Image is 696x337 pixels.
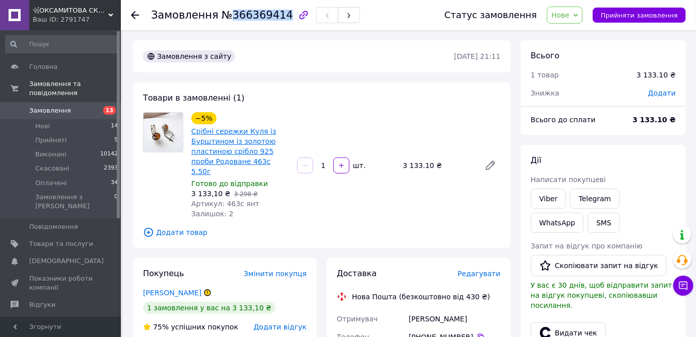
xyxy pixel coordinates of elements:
[111,179,118,188] span: 34
[143,227,501,238] span: Додати товар
[673,276,693,296] button: Чат з покупцем
[103,106,116,115] span: 13
[191,127,276,176] a: Срібні сережки Куля із Бурштином із золотою пластиною срібло 925 проби Родоване 463с 5.50г
[531,189,566,209] a: Viber
[131,10,139,20] div: Повернутися назад
[588,213,620,233] button: SMS
[5,35,119,53] input: Пошук
[35,136,66,145] span: Прийняті
[244,270,307,278] span: Змінити покупця
[104,164,118,173] span: 2393
[29,239,93,248] span: Товари та послуги
[35,179,67,188] span: Оплачені
[35,164,69,173] span: Скасовані
[531,213,584,233] a: WhatsApp
[191,112,217,124] div: −5%
[191,210,234,218] span: Залишок: 2
[254,323,307,331] span: Додати відгук
[144,113,183,152] img: Срібні сережки Куля із Бурштином із золотою пластиною срібло 925 проби Родоване 463с 5.50г
[222,9,293,21] span: №366369414
[29,300,55,309] span: Відгуки
[29,274,93,292] span: Показники роботи компанії
[143,302,275,314] div: 1 замовлення у вас на 3 133,10 ₴
[337,315,378,323] span: Отримувач
[33,15,121,24] div: Ваш ID: 2791747
[593,8,686,23] button: Прийняти замовлення
[143,93,245,103] span: Товари в замовленні (1)
[531,242,643,250] span: Запит на відгук про компанію
[531,89,560,97] span: Знижка
[637,70,676,80] div: 3 133.10 ₴
[480,155,501,176] a: Редагувати
[35,150,66,159] span: Виконані
[633,116,676,124] b: 3 133.10 ₴
[143,269,184,278] span: Покупець
[531,176,606,184] span: Написати покупцеві
[33,6,108,15] span: ꧁ОКСАМИТОВА СКРИНЬКА ꧂
[191,200,259,208] span: Артикул: 463с янт
[350,292,493,302] div: Нова Пошта (безкоштовно від 430 ₴)
[191,180,268,188] span: Готово до відправки
[29,222,78,231] span: Повідомлення
[407,310,503,328] div: [PERSON_NAME]
[351,160,367,171] div: шт.
[458,270,501,278] span: Редагувати
[114,193,118,211] span: 0
[454,52,501,60] time: [DATE] 21:11
[143,289,201,297] a: [PERSON_NAME]
[143,50,235,62] div: Замовлення з сайту
[191,190,231,198] span: 3 133,10 ₴
[29,257,104,266] span: [DEMOGRAPHIC_DATA]
[234,191,258,198] span: 3 298 ₴
[35,193,114,211] span: Замовлення з [PERSON_NAME]
[531,71,559,79] span: 1 товар
[143,322,238,332] div: успішних покупок
[551,11,570,19] span: Нове
[29,62,57,71] span: Головна
[648,89,676,97] span: Додати
[337,269,377,278] span: Доставка
[531,155,541,165] span: Дії
[531,255,667,276] button: Скопіювати запит на відгук
[531,116,596,124] span: Всього до сплати
[601,12,678,19] span: Прийняти замовлення
[29,106,71,115] span: Замовлення
[100,150,118,159] span: 10142
[111,122,118,131] span: 14
[114,136,118,145] span: 5
[153,323,169,331] span: 75%
[531,51,560,60] span: Всього
[445,10,537,20] div: Статус замовлення
[151,9,219,21] span: Замовлення
[531,281,672,309] span: У вас є 30 днів, щоб відправити запит на відгук покупцеві, скопіювавши посилання.
[35,122,50,131] span: Нові
[570,189,619,209] a: Telegram
[399,158,476,173] div: 3 133.10 ₴
[29,79,121,98] span: Замовлення та повідомлення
